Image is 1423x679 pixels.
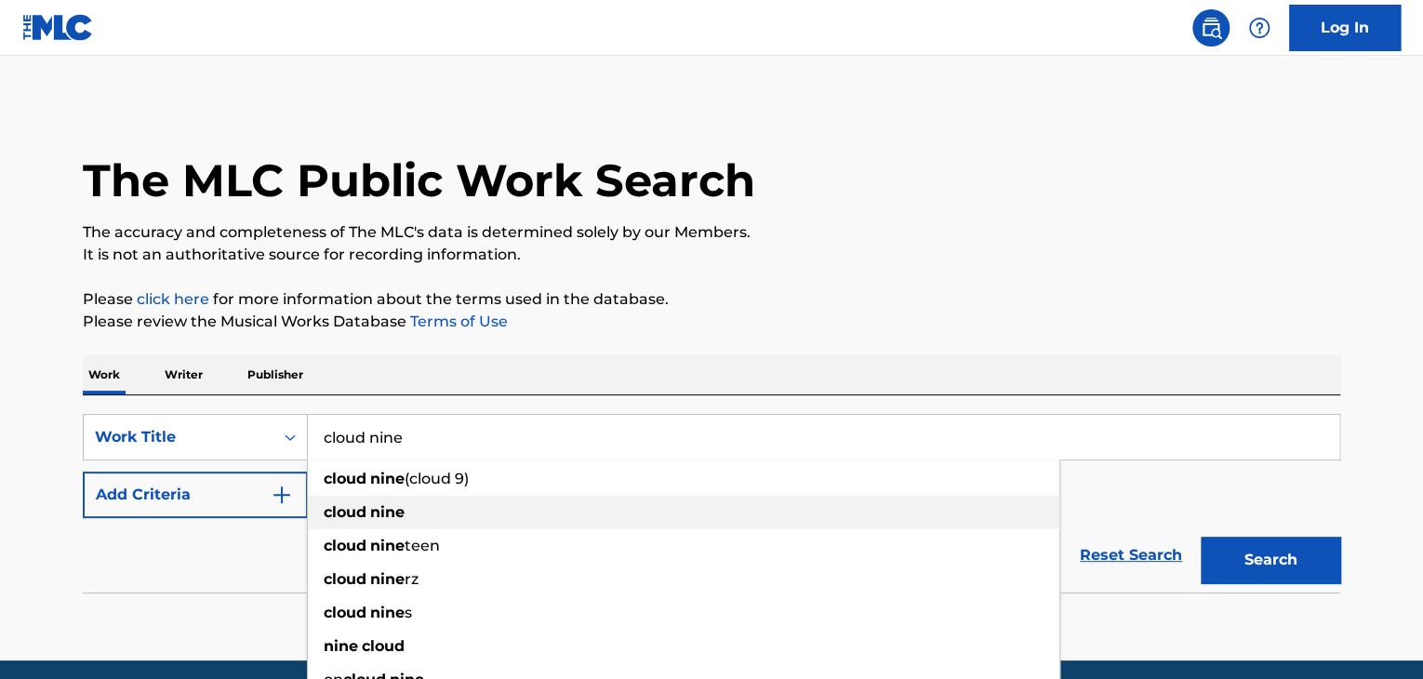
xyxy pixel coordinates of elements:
button: Add Criteria [83,472,308,518]
strong: nine [370,503,405,521]
img: 9d2ae6d4665cec9f34b9.svg [271,484,293,506]
span: s [405,604,412,621]
a: Reset Search [1071,535,1191,576]
strong: nine [370,470,405,487]
span: (cloud 9) [405,470,469,487]
strong: nine [370,570,405,588]
img: search [1200,17,1222,39]
strong: cloud [324,470,366,487]
strong: nine [370,537,405,554]
a: Terms of Use [406,313,508,330]
p: Please review the Musical Works Database [83,311,1340,333]
a: click here [137,290,209,308]
strong: cloud [362,637,405,655]
div: Work Title [95,426,262,448]
img: MLC Logo [22,14,94,41]
p: It is not an authoritative source for recording information. [83,244,1340,266]
a: Public Search [1192,9,1230,47]
span: rz [405,570,419,588]
strong: nine [370,604,405,621]
strong: cloud [324,503,366,521]
p: Publisher [242,355,309,394]
strong: nine [324,637,358,655]
button: Search [1201,537,1340,583]
p: Work [83,355,126,394]
iframe: Chat Widget [1330,590,1423,679]
a: Log In [1289,5,1401,51]
strong: cloud [324,570,366,588]
img: help [1248,17,1270,39]
p: The accuracy and completeness of The MLC's data is determined solely by our Members. [83,221,1340,244]
p: Please for more information about the terms used in the database. [83,288,1340,311]
span: teen [405,537,440,554]
form: Search Form [83,414,1340,592]
strong: cloud [324,604,366,621]
h1: The MLC Public Work Search [83,153,755,208]
p: Writer [159,355,208,394]
div: Help [1241,9,1278,47]
strong: cloud [324,537,366,554]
